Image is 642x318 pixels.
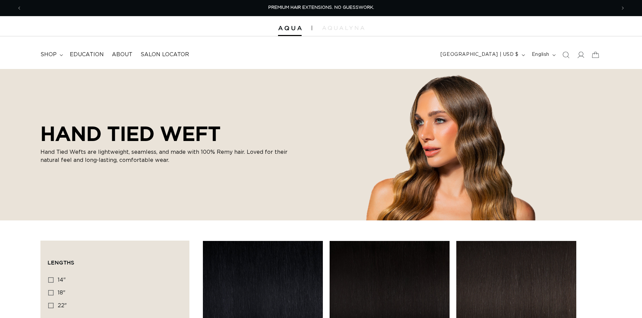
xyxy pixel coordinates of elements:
span: 22" [58,303,67,308]
span: shop [40,51,57,58]
a: About [108,47,136,62]
img: Aqua Hair Extensions [278,26,302,31]
summary: shop [36,47,66,62]
summary: Lengths (0 selected) [48,248,182,272]
button: Next announcement [615,2,630,14]
button: Previous announcement [12,2,27,14]
span: 18" [58,290,65,295]
span: 14" [58,277,66,283]
span: Lengths [48,259,74,266]
span: Salon Locator [141,51,189,58]
a: Salon Locator [136,47,193,62]
button: [GEOGRAPHIC_DATA] | USD $ [436,48,528,61]
img: aqualyna.com [322,26,364,30]
span: [GEOGRAPHIC_DATA] | USD $ [440,51,519,58]
summary: Search [558,47,573,62]
span: English [532,51,549,58]
p: Hand Tied Wefts are lightweight, seamless, and made with 100% Remy hair. Loved for their natural ... [40,148,297,164]
span: About [112,51,132,58]
h2: HAND TIED WEFT [40,122,297,145]
button: English [528,48,558,61]
span: PREMIUM HAIR EXTENSIONS. NO GUESSWORK. [268,5,374,10]
span: Education [70,51,104,58]
a: Education [66,47,108,62]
